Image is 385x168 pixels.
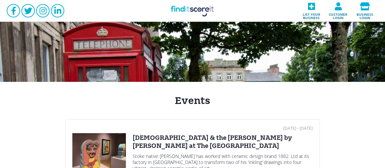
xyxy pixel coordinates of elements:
[327,10,350,19] span: Customer login
[325,0,352,21] a: Customer login
[352,0,378,21] a: Business login
[133,134,313,150] div: [DEMOGRAPHIC_DATA] & the [PERSON_NAME] by [PERSON_NAME] at The [GEOGRAPHIC_DATA]
[298,0,325,21] a: List your business
[300,10,323,19] span: List your business
[7,95,378,106] h1: Events
[354,10,376,19] span: Business login
[133,126,313,130] div: [DATE] - [DATE]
